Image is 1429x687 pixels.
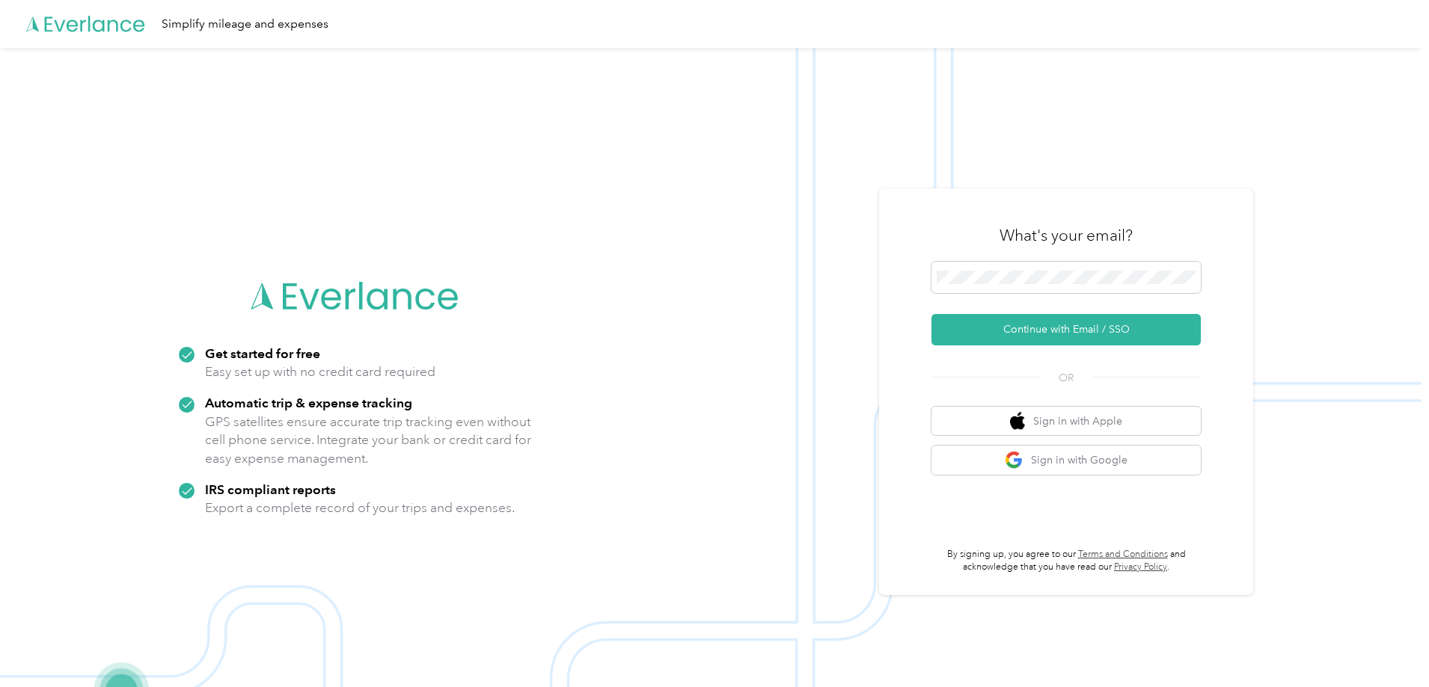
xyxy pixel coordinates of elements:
img: google logo [1005,451,1023,469]
iframe: Everlance-gr Chat Button Frame [1345,603,1429,687]
a: Terms and Conditions [1078,549,1168,560]
span: OR [1040,370,1092,386]
img: apple logo [1010,412,1025,431]
h3: What's your email? [1000,225,1133,246]
p: By signing up, you agree to our and acknowledge that you have read our . [931,548,1201,574]
p: Easy set up with no credit card required [205,363,435,381]
div: Simplify mileage and expenses [162,15,328,34]
strong: IRS compliant reports [205,481,336,497]
p: Export a complete record of your trips and expenses. [205,499,515,517]
button: google logoSign in with Google [931,446,1201,475]
strong: Get started for free [205,345,320,361]
p: GPS satellites ensure accurate trip tracking even without cell phone service. Integrate your bank... [205,413,532,468]
strong: Automatic trip & expense tracking [205,395,412,410]
button: apple logoSign in with Apple [931,407,1201,436]
button: Continue with Email / SSO [931,314,1201,345]
a: Privacy Policy [1114,561,1167,573]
